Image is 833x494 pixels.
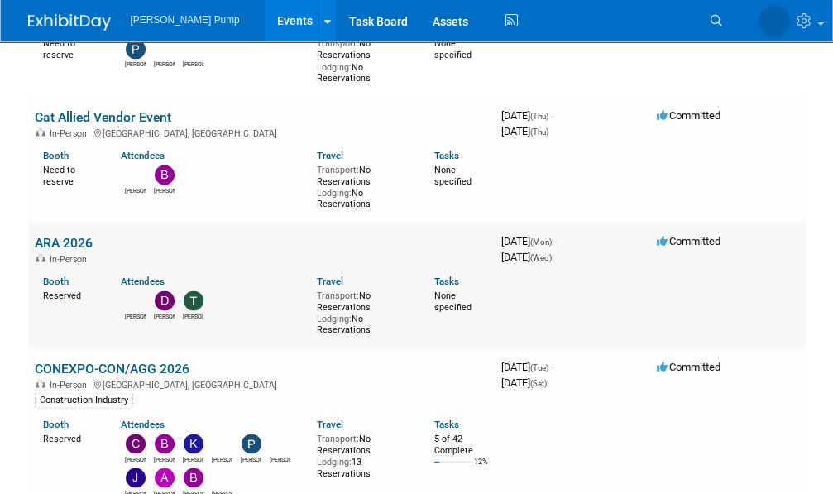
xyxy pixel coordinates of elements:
[183,453,203,463] div: Kelly Seliga
[36,379,45,387] img: In-Person Event
[155,290,175,310] img: David Perry
[126,290,146,310] img: Amanda Smith
[434,38,472,60] span: None specified
[184,290,203,310] img: Terry Guerra
[212,453,232,463] div: Amanda Smith
[154,310,175,320] div: David Perry
[35,108,171,124] a: Cat Allied Vendor Event
[126,434,146,453] img: Christopher Thompson
[530,111,548,120] span: (Thu)
[317,313,352,324] span: Lodging:
[530,252,552,261] span: (Wed)
[317,275,343,286] a: Travel
[121,149,165,161] a: Attendees
[317,433,359,444] span: Transport:
[317,35,409,84] div: No Reservations No Reservations
[50,379,92,390] span: In-Person
[530,127,548,136] span: (Thu)
[241,453,261,463] div: Patrick Champagne
[184,434,203,453] img: Kelly Seliga
[36,127,45,136] img: In-Person Event
[125,185,146,194] div: Amanda Smith
[434,149,459,161] a: Tasks
[184,468,203,487] img: Brian Lee
[434,275,459,286] a: Tasks
[126,468,146,487] img: Jake Sowders
[434,290,472,312] span: None specified
[43,161,97,186] div: Need to reserve
[35,125,488,138] div: [GEOGRAPHIC_DATA], [GEOGRAPHIC_DATA]
[434,418,459,429] a: Tasks
[43,429,97,444] div: Reserved
[317,187,352,198] span: Lodging:
[317,161,409,209] div: No Reservations No Reservations
[554,234,557,247] span: -
[125,310,146,320] div: Amanda Smith
[43,149,69,161] a: Booth
[759,6,790,37] img: Amanda Smith
[155,39,175,59] img: Ryan McHugh
[35,376,488,390] div: [GEOGRAPHIC_DATA], [GEOGRAPHIC_DATA]
[50,253,92,264] span: In-Person
[501,376,547,388] span: [DATE]
[657,108,720,121] span: Committed
[121,418,165,429] a: Attendees
[50,127,92,138] span: In-Person
[317,456,352,467] span: Lodging:
[43,286,97,301] div: Reserved
[317,149,343,161] a: Travel
[530,362,548,372] span: (Tue)
[125,453,146,463] div: Christopher Thompson
[530,378,547,387] span: (Sat)
[501,234,557,247] span: [DATE]
[131,14,240,26] span: [PERSON_NAME] Pump
[36,253,45,261] img: In-Person Event
[434,164,472,186] span: None specified
[154,453,175,463] div: Bobby Zitzka
[551,360,553,372] span: -
[317,61,352,72] span: Lodging:
[121,275,165,286] a: Attendees
[270,434,290,453] img: Ryan McHugh
[270,453,290,463] div: Ryan McHugh
[28,14,111,31] img: ExhibitDay
[43,418,69,429] a: Booth
[155,468,175,487] img: Allan Curry
[473,457,487,479] td: 12%
[154,185,175,194] div: Bobby Zitzka
[501,124,548,137] span: [DATE]
[154,59,175,69] div: Ryan McHugh
[317,418,343,429] a: Travel
[126,165,146,185] img: Amanda Smith
[551,108,553,121] span: -
[125,59,146,69] div: Patrick Champagne
[183,310,203,320] div: Terry Guerra
[317,38,359,49] span: Transport:
[242,434,261,453] img: Patrick Champagne
[35,360,189,376] a: CONEXPO-CON/AGG 2026
[43,35,97,60] div: Need to reserve
[126,39,146,59] img: Patrick Champagne
[35,234,93,250] a: ARA 2026
[35,392,133,407] div: Construction Industry
[213,468,232,487] img: Rachel Court
[183,59,203,69] div: Amanda Smith
[317,429,409,478] div: No Reservations 13 Reservations
[43,275,69,286] a: Booth
[501,108,553,121] span: [DATE]
[317,286,409,335] div: No Reservations No Reservations
[317,164,359,175] span: Transport:
[501,360,553,372] span: [DATE]
[155,434,175,453] img: Bobby Zitzka
[530,237,552,246] span: (Mon)
[213,434,232,453] img: Amanda Smith
[317,290,359,300] span: Transport:
[155,165,175,185] img: Bobby Zitzka
[657,234,720,247] span: Committed
[434,433,488,455] div: 5 of 42 Complete
[184,39,203,59] img: Amanda Smith
[657,360,720,372] span: Committed
[501,250,552,262] span: [DATE]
